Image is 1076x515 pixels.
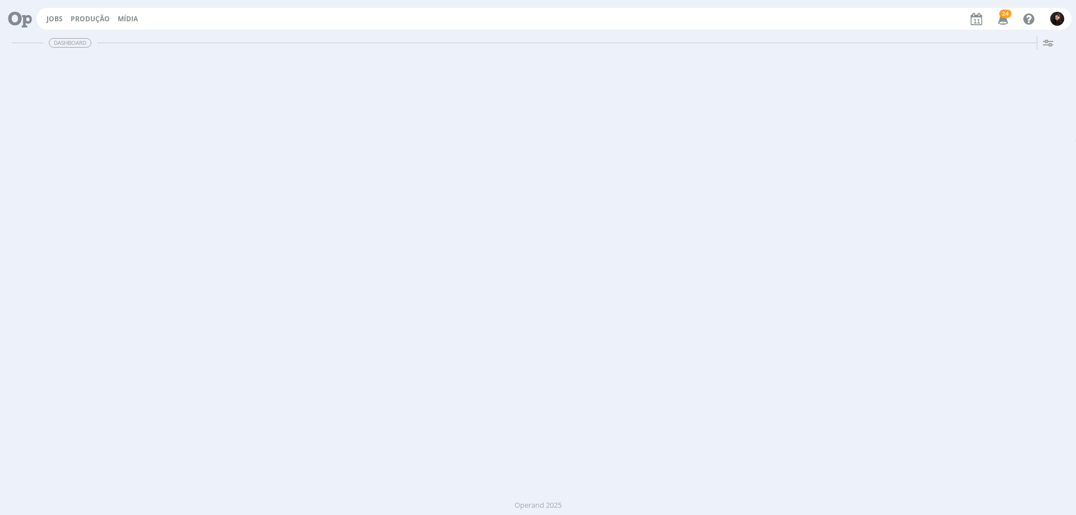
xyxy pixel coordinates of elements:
[71,14,110,24] a: Produção
[1050,12,1064,26] img: L
[999,10,1012,18] span: 24
[118,14,138,24] a: Mídia
[43,15,66,24] button: Jobs
[991,9,1014,29] button: 24
[114,15,141,24] button: Mídia
[47,14,63,24] a: Jobs
[67,15,113,24] button: Produção
[1050,9,1065,29] button: L
[49,38,91,48] span: Dashboard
